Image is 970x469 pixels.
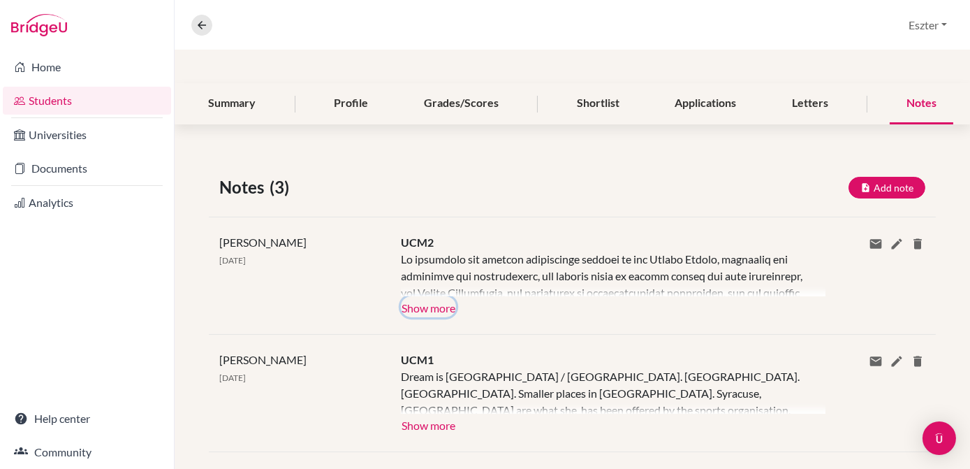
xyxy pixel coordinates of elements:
[848,177,925,199] button: Add note
[3,121,171,149] a: Universities
[219,255,246,266] span: [DATE]
[401,414,456,435] button: Show more
[560,83,636,124] div: Shortlist
[191,83,272,124] div: Summary
[775,83,845,124] div: Letters
[902,12,953,38] button: Eszter
[317,83,385,124] div: Profile
[658,83,753,124] div: Applications
[890,83,953,124] div: Notes
[401,353,434,366] span: UCM1
[401,368,804,414] div: Dream is [GEOGRAPHIC_DATA] / [GEOGRAPHIC_DATA]. [GEOGRAPHIC_DATA]. [GEOGRAPHIC_DATA]. Smaller pla...
[407,83,515,124] div: Grades/Scores
[219,175,270,200] span: Notes
[270,175,295,200] span: (3)
[3,53,171,81] a: Home
[401,251,804,296] div: Lo ipsumdolo sit ametcon adipiscinge seddoei te inc Utlabo Etdolo, magnaaliq eni adminimve qui no...
[219,373,246,383] span: [DATE]
[401,296,456,317] button: Show more
[3,154,171,182] a: Documents
[219,236,307,249] span: [PERSON_NAME]
[3,189,171,217] a: Analytics
[3,438,171,466] a: Community
[401,236,434,249] span: UCM2
[219,353,307,366] span: [PERSON_NAME]
[923,421,956,455] div: Open Intercom Messenger
[3,87,171,115] a: Students
[11,14,67,36] img: Bridge-U
[3,405,171,433] a: Help center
